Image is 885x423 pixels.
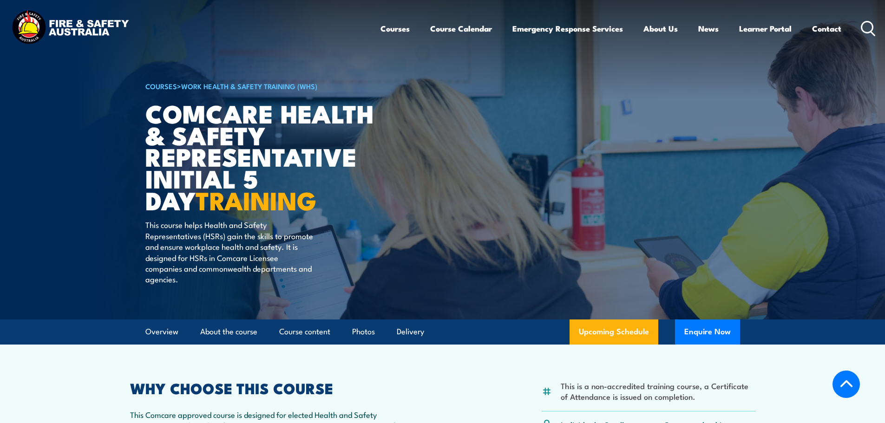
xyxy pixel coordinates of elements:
strong: TRAINING [196,180,316,219]
a: Learner Portal [739,16,792,41]
h1: Comcare Health & Safety Representative Initial 5 Day [145,102,375,211]
li: This is a non-accredited training course, a Certificate of Attendance is issued on completion. [561,380,755,402]
a: Overview [145,319,178,344]
p: This course helps Health and Safety Representatives (HSRs) gain the skills to promote and ensure ... [145,219,315,284]
a: Work Health & Safety Training (WHS) [181,81,317,91]
a: Emergency Response Services [512,16,623,41]
a: About Us [643,16,678,41]
h6: > [145,80,375,91]
a: Contact [812,16,841,41]
a: Course content [279,319,330,344]
h2: WHY CHOOSE THIS COURSE [130,381,401,394]
a: Delivery [397,319,424,344]
a: News [698,16,719,41]
a: COURSES [145,81,177,91]
a: Photos [352,319,375,344]
a: Course Calendar [430,16,492,41]
a: About the course [200,319,257,344]
button: Enquire Now [675,319,740,345]
a: Courses [380,16,410,41]
a: Upcoming Schedule [570,319,658,345]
